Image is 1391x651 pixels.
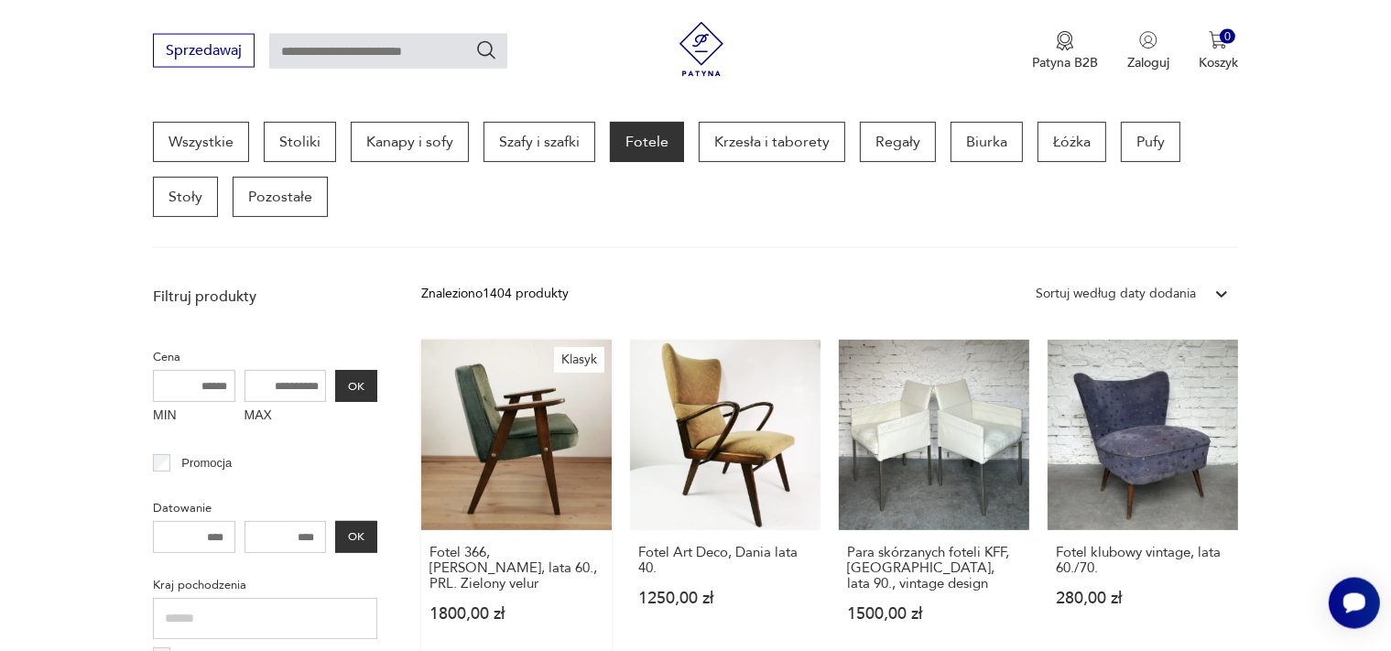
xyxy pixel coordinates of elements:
[638,545,812,576] h3: Fotel Art Deco, Dania lata 40.
[1329,578,1380,629] iframe: Smartsupp widget button
[951,122,1023,162] a: Biurka
[153,177,218,217] a: Stoły
[153,287,377,307] p: Filtruj produkty
[1199,54,1238,71] p: Koszyk
[1032,54,1098,71] p: Patyna B2B
[1139,31,1157,49] img: Ikonka użytkownika
[638,591,812,606] p: 1250,00 zł
[1220,29,1235,45] div: 0
[421,284,569,304] div: Znaleziono 1404 produkty
[264,122,336,162] a: Stoliki
[674,22,729,77] img: Patyna - sklep z meblami i dekoracjami vintage
[847,606,1021,622] p: 1500,00 zł
[1056,31,1074,51] img: Ikona medalu
[153,46,255,59] a: Sprzedawaj
[335,370,377,402] button: OK
[233,177,328,217] a: Pozostałe
[1056,591,1230,606] p: 280,00 zł
[351,122,469,162] a: Kanapy i sofy
[429,606,603,622] p: 1800,00 zł
[429,545,603,591] h3: Fotel 366, [PERSON_NAME], lata 60., PRL. Zielony velur
[245,402,327,431] label: MAX
[1038,122,1106,162] a: Łóżka
[153,575,377,595] p: Kraj pochodzenia
[860,122,936,162] a: Regały
[847,545,1021,591] h3: Para skórzanych foteli KFF, [GEOGRAPHIC_DATA], lata 90., vintage design
[153,498,377,518] p: Datowanie
[335,521,377,553] button: OK
[181,453,232,473] p: Promocja
[1121,122,1180,162] a: Pufy
[475,39,497,61] button: Szukaj
[1199,31,1238,71] button: 0Koszyk
[153,122,249,162] a: Wszystkie
[1056,545,1230,576] h3: Fotel klubowy vintage, lata 60./70.
[1209,31,1227,49] img: Ikona koszyka
[1032,31,1098,71] button: Patyna B2B
[1127,31,1169,71] button: Zaloguj
[153,402,235,431] label: MIN
[1127,54,1169,71] p: Zaloguj
[610,122,684,162] a: Fotele
[1036,284,1196,304] div: Sortuj według daty dodania
[1032,31,1098,71] a: Ikona medaluPatyna B2B
[153,347,377,367] p: Cena
[484,122,595,162] a: Szafy i szafki
[153,34,255,68] button: Sprzedawaj
[699,122,845,162] a: Krzesła i taborety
